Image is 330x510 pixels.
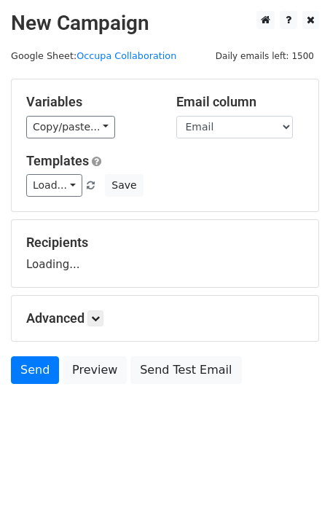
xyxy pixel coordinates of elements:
[76,50,176,61] a: Occupa Collaboration
[130,356,241,384] a: Send Test Email
[63,356,127,384] a: Preview
[11,356,59,384] a: Send
[211,50,319,61] a: Daily emails left: 1500
[26,310,304,326] h5: Advanced
[26,235,304,251] h5: Recipients
[26,235,304,272] div: Loading...
[11,11,319,36] h2: New Campaign
[26,116,115,138] a: Copy/paste...
[11,50,176,61] small: Google Sheet:
[26,94,154,110] h5: Variables
[26,153,89,168] a: Templates
[176,94,305,110] h5: Email column
[26,174,82,197] a: Load...
[211,48,319,64] span: Daily emails left: 1500
[105,174,143,197] button: Save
